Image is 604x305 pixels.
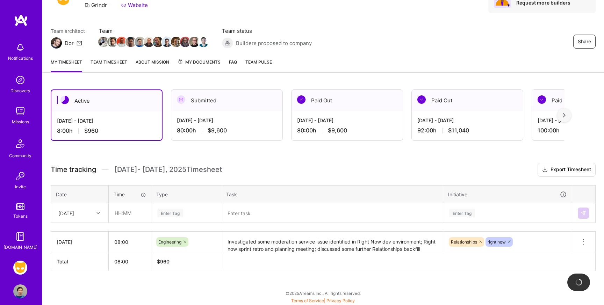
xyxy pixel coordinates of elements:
img: Builders proposed to company [222,37,233,49]
img: Community [12,135,29,152]
a: Website [121,1,148,9]
div: Notifications [8,55,33,62]
div: [DATE] - [DATE] [297,117,397,124]
th: 08:00 [109,252,151,271]
a: My timesheet [51,58,82,72]
a: My Documents [178,58,221,72]
a: Team Member Avatar [163,36,172,48]
a: Team Member Avatar [199,36,208,48]
th: Date [51,185,109,203]
a: Grindr: Mobile + BE + Cloud [12,261,29,275]
img: Submitted [177,95,185,104]
img: Submit [581,210,586,216]
span: Time tracking [51,165,96,174]
img: Active [60,96,69,104]
span: Team Pulse [245,59,272,65]
span: Team architect [51,27,85,35]
a: Team Member Avatar [181,36,190,48]
div: 80:00 h [177,127,277,134]
div: Tokens [13,212,28,220]
img: Team Member Avatar [180,37,190,47]
i: icon Download [542,166,548,174]
img: Team Member Avatar [171,37,181,47]
div: Grindr [84,1,107,9]
div: Initiative [448,190,567,198]
img: guide book [13,230,27,244]
span: Relationships [451,239,477,245]
img: logo [14,14,28,27]
th: Total [51,252,109,271]
div: 8:00 h [57,127,156,135]
a: User Avatar [12,284,29,298]
a: Team Member Avatar [172,36,181,48]
a: Team Member Avatar [126,36,135,48]
img: Grindr: Mobile + BE + Cloud [13,261,27,275]
div: Enter Tag [157,208,183,218]
div: [DATE] - [DATE] [57,117,156,124]
a: Team Member Avatar [108,36,117,48]
th: Type [151,185,221,203]
span: $11,040 [448,127,469,134]
a: About Mission [136,58,169,72]
img: Team Member Avatar [198,37,209,47]
div: Paid Out [412,90,523,111]
img: right [563,113,566,118]
span: My Documents [178,58,221,66]
div: [DATE] [58,209,74,217]
a: Terms of Service [291,298,324,303]
span: Share [578,38,591,45]
img: Team Member Avatar [144,37,154,47]
img: Team Member Avatar [135,37,145,47]
img: Team Member Avatar [153,37,163,47]
i: icon Mail [77,40,82,46]
div: [DOMAIN_NAME] [3,244,37,251]
span: Team [99,27,208,35]
a: Team Member Avatar [117,36,126,48]
span: $960 [84,127,98,135]
img: discovery [13,73,27,87]
div: [DATE] [57,238,103,246]
i: icon CompanyGray [84,2,90,8]
a: Team Member Avatar [153,36,163,48]
img: Team Member Avatar [98,37,109,47]
div: [DATE] - [DATE] [177,117,277,124]
img: teamwork [13,104,27,118]
img: Team Member Avatar [107,37,118,47]
div: 80:00 h [297,127,397,134]
div: Active [51,90,162,111]
a: Team timesheet [91,58,127,72]
a: Privacy Policy [326,298,355,303]
div: Submitted [171,90,282,111]
div: Missions [12,118,29,125]
div: 92:00 h [417,127,517,134]
button: Share [573,35,596,49]
img: loading [575,278,583,286]
span: Team status [222,27,312,35]
img: Paid Out [297,95,305,104]
img: Team Member Avatar [125,37,136,47]
img: Team Architect [51,37,62,49]
a: Team Member Avatar [99,36,108,48]
a: Team Member Avatar [135,36,144,48]
div: © 2025 ATeams Inc., All rights reserved. [42,284,604,302]
img: User Avatar [13,284,27,298]
div: Invite [15,183,26,190]
span: Engineering [158,239,181,245]
img: Team Member Avatar [189,37,200,47]
input: HH:MM [109,204,151,222]
div: Discovery [10,87,30,94]
textarea: Investigated some moderation service issue identified in Right Now dev environment; Right now spr... [222,232,442,252]
div: Community [9,152,31,159]
div: Paid Out [292,90,403,111]
img: Paid Out [538,95,546,104]
img: bell [13,41,27,55]
img: Invite [13,169,27,183]
div: Time [114,191,146,198]
img: Paid Out [417,95,426,104]
div: Dor [65,39,74,47]
span: Builders proposed to company [236,39,312,47]
th: Task [221,185,443,203]
a: Team Member Avatar [144,36,153,48]
img: tokens [16,203,24,210]
span: $9,600 [208,127,227,134]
